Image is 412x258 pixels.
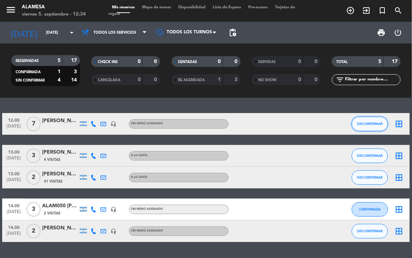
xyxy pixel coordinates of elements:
span: 14:00 [5,201,23,209]
span: 14:00 [5,223,23,231]
span: SIN CONFIRMAR [16,79,45,82]
span: 13:00 [5,147,23,156]
span: 4 Visitas [44,157,61,163]
div: [PERSON_NAME] [42,224,78,232]
strong: 4 [58,78,61,83]
i: add_circle_outline [346,6,355,15]
div: LOG OUT [390,22,407,43]
span: A LA CARTA [131,154,148,157]
i: filter_list [336,75,344,84]
strong: 5 [58,58,61,63]
span: CONFIRMADA [359,207,381,211]
button: CONFIRMADA [352,202,388,217]
span: 3 [26,149,41,163]
span: 3 [26,202,41,217]
span: Sin menú asignado [131,208,163,211]
i: search [394,6,403,15]
div: [PERSON_NAME] [42,148,78,157]
span: SIN CONFIRMAR [357,175,383,179]
span: print [377,28,386,37]
strong: 3 [74,69,78,74]
span: RE AGENDADA [178,78,205,82]
span: Lista de Espera [209,5,245,9]
strong: 0 [218,59,221,64]
i: headset_mic [111,121,117,127]
i: turned_in_not [378,6,387,15]
strong: 0 [138,59,141,64]
span: [DATE] [5,209,23,218]
span: Sin menú asignado [131,122,163,125]
strong: 0 [315,77,319,82]
span: Todos los servicios [93,30,136,35]
i: [DATE] [5,25,42,41]
span: 7 [26,117,41,131]
input: Filtrar por nombre... [344,76,400,84]
span: SIN CONFIRMAR [357,122,383,126]
span: CANCELADA [98,78,120,82]
strong: 0 [154,77,159,82]
span: Pre-acceso [245,5,271,9]
span: 13:00 [5,169,23,178]
span: pending_actions [228,28,237,37]
button: SIN CONFIRMAR [352,224,388,238]
button: SIN CONFIRMAR [352,117,388,131]
div: viernes 5. septiembre - 12:34 [22,11,86,18]
i: arrow_drop_down [67,28,76,37]
span: A LA CARTA [131,176,148,179]
span: CONFIRMADA [16,70,41,74]
i: border_all [395,120,403,128]
span: SIN CONFIRMAR [357,229,383,233]
span: RESERVADAS [16,59,39,63]
span: CHECK INS [98,60,118,64]
strong: 1 [58,69,61,74]
button: menu [5,4,16,18]
strong: 0 [234,59,239,64]
i: menu [5,4,16,15]
span: SERVIDAS [258,60,276,64]
span: SIN CONFIRMAR [357,154,383,158]
i: border_all [395,227,403,236]
div: Alamesa [22,4,86,11]
i: border_all [395,205,403,214]
span: [DATE] [5,178,23,186]
strong: 0 [298,77,301,82]
i: exit_to_app [362,6,371,15]
div: [PERSON_NAME] (2 personas) [42,170,78,178]
span: [DATE] [5,124,23,132]
div: [PERSON_NAME] [42,117,78,125]
span: TOTAL [336,60,348,64]
span: [DATE] [5,231,23,240]
i: border_all [395,173,403,182]
span: NO SHOW [258,78,277,82]
span: SENTADAS [178,60,197,64]
strong: 3 [234,77,239,82]
span: Sin menú asignado [131,229,163,232]
strong: 5 [379,59,382,64]
i: power_settings_new [394,28,403,37]
span: [DATE] [5,156,23,164]
strong: 0 [154,59,159,64]
strong: 1 [218,77,221,82]
span: 2 [26,170,41,185]
span: 2 Visitas [44,211,61,216]
strong: 0 [298,59,301,64]
strong: 0 [315,59,319,64]
span: 12:00 [5,116,23,124]
button: SIN CONFIRMAR [352,170,388,185]
span: Disponibilidad [175,5,209,9]
button: SIN CONFIRMAR [352,149,388,163]
span: 41 Visitas [44,179,63,184]
div: ALAM050 [PERSON_NAME] [42,202,78,210]
strong: 17 [392,59,399,64]
span: Mapa de mesas [138,5,175,9]
strong: 0 [138,77,141,82]
i: headset_mic [111,207,117,212]
span: 2 [26,224,41,238]
span: Mis reservas [108,5,138,9]
strong: 14 [71,78,78,83]
i: border_all [395,151,403,160]
strong: 17 [71,58,78,63]
i: headset_mic [111,228,117,234]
